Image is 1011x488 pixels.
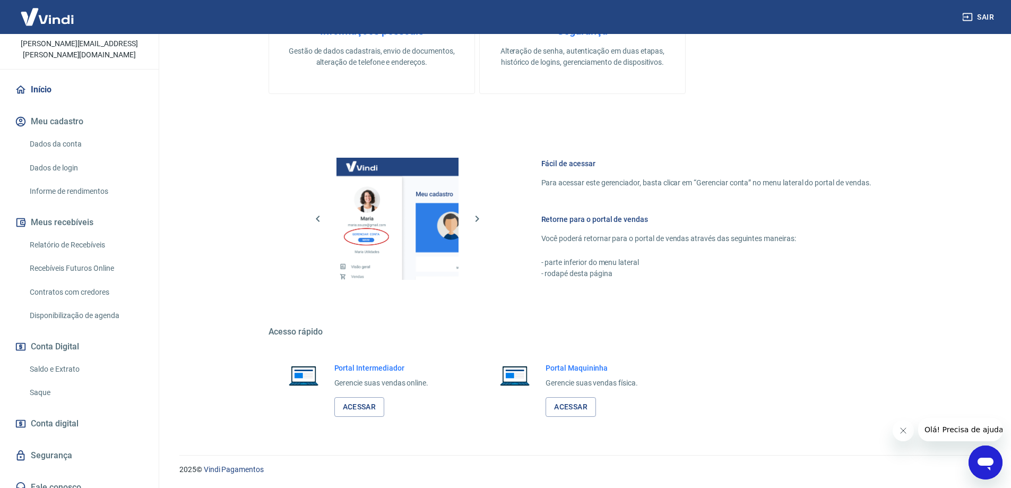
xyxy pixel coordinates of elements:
a: Saldo e Extrato [25,358,146,380]
iframe: Mensagem da empresa [918,418,1003,441]
span: Olá! Precisa de ajuda? [6,7,89,16]
a: Vindi Pagamentos [204,465,264,474]
p: - rodapé desta página [541,268,871,279]
span: Conta digital [31,416,79,431]
p: Para acessar este gerenciador, basta clicar em “Gerenciar conta” no menu lateral do portal de ven... [541,177,871,189]
p: Você poderá retornar para o portal de vendas através das seguintes maneiras: [541,233,871,244]
a: Relatório de Recebíveis [25,234,146,256]
p: Gestão de dados cadastrais, envio de documentos, alteração de telefone e endereços. [286,46,457,68]
h5: Acesso rápido [269,327,897,337]
p: Gerencie suas vendas online. [334,378,429,389]
h6: Fácil de acessar [541,158,871,169]
a: Início [13,78,146,101]
p: 2025 © [179,464,986,475]
a: Informe de rendimentos [25,181,146,202]
p: Alteração de senha, autenticação em duas etapas, histórico de logins, gerenciamento de dispositivos. [497,46,668,68]
button: Conta Digital [13,335,146,358]
h6: Retorne para o portal de vendas [541,214,871,225]
a: Segurança [13,444,146,467]
a: Conta digital [13,412,146,435]
a: Recebíveis Futuros Online [25,258,146,279]
p: [PERSON_NAME][EMAIL_ADDRESS][PERSON_NAME][DOMAIN_NAME] [8,38,150,61]
p: [PERSON_NAME] Toiomoto [PERSON_NAME] [8,12,150,34]
img: Imagem da dashboard mostrando o botão de gerenciar conta na sidebar no lado esquerdo [336,158,459,280]
a: Acessar [334,397,385,417]
a: Dados de login [25,157,146,179]
button: Meu cadastro [13,110,146,133]
button: Meus recebíveis [13,211,146,234]
img: Imagem de um notebook aberto [492,363,537,388]
h6: Portal Intermediador [334,363,429,373]
img: Vindi [13,1,82,33]
a: Contratos com credores [25,281,146,303]
iframe: Botão para abrir a janela de mensagens [969,446,1003,480]
iframe: Fechar mensagem [893,420,914,441]
p: Gerencie suas vendas física. [546,378,638,389]
a: Dados da conta [25,133,146,155]
h6: Portal Maquininha [546,363,638,373]
a: Disponibilização de agenda [25,305,146,327]
img: Imagem de um notebook aberto [281,363,326,388]
a: Saque [25,382,146,404]
a: Acessar [546,397,596,417]
button: Sair [960,7,998,27]
p: - parte inferior do menu lateral [541,257,871,268]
